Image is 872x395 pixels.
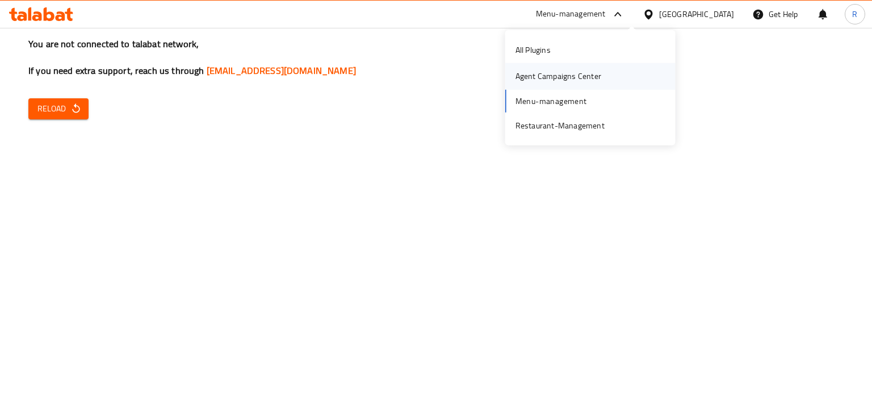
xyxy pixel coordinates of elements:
button: Reload [28,98,89,119]
h3: You are not connected to talabat network, If you need extra support, reach us through [28,38,844,77]
div: Menu-management [536,7,606,21]
div: All Plugins [515,44,551,56]
div: Agent Campaigns Center [515,70,601,82]
span: Reload [37,102,79,116]
div: [GEOGRAPHIC_DATA] [659,8,734,20]
div: Restaurant-Management [515,119,605,132]
span: R [852,8,857,20]
a: [EMAIL_ADDRESS][DOMAIN_NAME] [207,62,356,79]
